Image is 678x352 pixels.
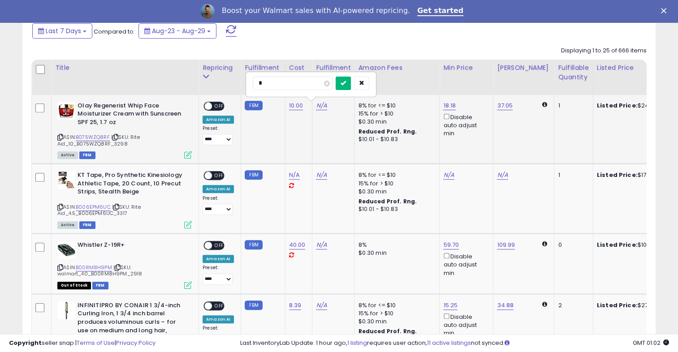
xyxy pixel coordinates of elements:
div: Cost [289,63,309,73]
div: ASIN: [57,171,192,228]
b: Olay Regenerist Whip Face Moisturizer Cream with Sunscreen SPF 25, 1.7 oz [78,102,186,129]
small: FBM [245,300,262,310]
a: Terms of Use [77,339,115,347]
a: B075WZQ8RF [76,133,110,141]
a: 15.25 [443,301,458,310]
b: KT Tape, Pro Synthetic Kinesiology Athletic Tape, 20 Count, 10 Precut Strips, Stealth Beige [78,171,186,198]
div: Fulfillment [245,63,281,73]
div: Disable auto adjust min [443,312,486,338]
div: Preset: [203,265,234,285]
a: N/A [443,171,454,180]
b: Whistler Z-19R+ [78,241,186,252]
div: 15% for > $10 [358,110,432,118]
div: 0 [558,241,586,249]
span: FBM [79,151,95,159]
div: Amazon AI [203,116,234,124]
span: Compared to: [94,27,135,36]
a: 34.88 [497,301,514,310]
img: 41jlEcAyRfL._SL40_.jpg [57,241,75,259]
div: Last InventoryLab Update: 1 hour ago, requires user action, not synced. [240,339,669,348]
a: N/A [316,101,327,110]
a: 37.05 [497,101,513,110]
button: Last 7 Days [32,23,92,39]
div: $27.99 [597,301,671,309]
span: FBM [79,221,95,229]
a: N/A [316,171,327,180]
a: 18.18 [443,101,456,110]
span: OFF [212,242,226,249]
div: seller snap | | [9,339,155,348]
b: Listed Price: [597,240,638,249]
small: FBM [245,170,262,180]
div: Repricing [203,63,237,73]
b: Listed Price: [597,171,638,179]
span: Last 7 Days [46,26,81,35]
b: Listed Price: [597,301,638,309]
div: Amazon Fees [358,63,436,73]
div: $0.30 min [358,118,432,126]
span: | SKU: Rite Aid_10_B075WZQ8RF_3298 [57,133,140,147]
span: | SKU: Rite Aid_4.5_B006EPM6UC_3317 [57,203,141,217]
a: B006EPM6UC [76,203,111,211]
div: 8% for <= $10 [358,102,432,110]
span: All listings currently available for purchase on Amazon [57,221,78,229]
div: ASIN: [57,102,192,158]
img: Profile image for Adrian [200,4,215,18]
div: Fulfillment Cost [316,63,350,82]
div: Preset: [203,195,234,215]
a: N/A [289,171,300,180]
a: N/A [316,301,327,310]
div: Boost your Walmart sales with AI-powered repricing. [222,6,410,15]
a: 40.00 [289,240,306,249]
small: FBM [245,101,262,110]
div: Title [55,63,195,73]
a: N/A [497,171,508,180]
div: $10.01 - $10.83 [358,206,432,213]
span: OFF [212,302,226,309]
div: $0.30 min [358,188,432,196]
a: B00RM8H9PM [76,264,112,271]
button: Aug-23 - Aug-29 [138,23,216,39]
div: Min Price [443,63,489,73]
small: FBM [245,240,262,249]
div: $10.01 - $10.83 [358,136,432,143]
div: 1 [558,171,586,179]
img: 415dKdOfiuL._SL40_.jpg [57,171,75,189]
a: 59.70 [443,240,459,249]
b: Listed Price: [597,101,638,110]
div: $17.75 [597,171,671,179]
div: Listed Price [597,63,674,73]
span: All listings that are currently out of stock and unavailable for purchase on Amazon [57,282,91,289]
div: Amazon AI [203,315,234,323]
div: Close [661,8,670,13]
b: Reduced Prof. Rng. [358,128,417,135]
div: $0.30 min [358,318,432,326]
div: Amazon AI [203,185,234,193]
span: OFF [212,172,226,180]
a: N/A [316,240,327,249]
div: 2 [558,301,586,309]
strong: Copyright [9,339,42,347]
div: 8% [358,241,432,249]
div: $0.30 min [358,249,432,257]
div: 8% for <= $10 [358,301,432,309]
a: Get started [417,6,463,16]
div: Preset: [203,125,234,146]
a: 11 active listings [427,339,471,347]
div: Disable auto adjust min [443,251,486,277]
a: Privacy Policy [116,339,155,347]
div: $108.99 [597,241,671,249]
b: INFINITIPRO BY CONAIR 1 3/4-inch Curling Iron, 1 3/4 inch barrel produces voluminous curls – for ... [78,301,186,345]
div: Displaying 1 to 25 of 666 items [561,47,647,55]
div: Preset: [203,325,234,345]
span: OFF [212,102,226,110]
span: 2025-09-6 01:02 GMT [633,339,669,347]
b: Reduced Prof. Rng. [358,197,417,205]
div: Disable auto adjust min [443,112,486,138]
div: ASIN: [57,241,192,288]
div: 1 [558,102,586,110]
div: [PERSON_NAME] [497,63,550,73]
div: 15% for > $10 [358,309,432,318]
div: Amazon AI [203,255,234,263]
div: 15% for > $10 [358,180,432,188]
